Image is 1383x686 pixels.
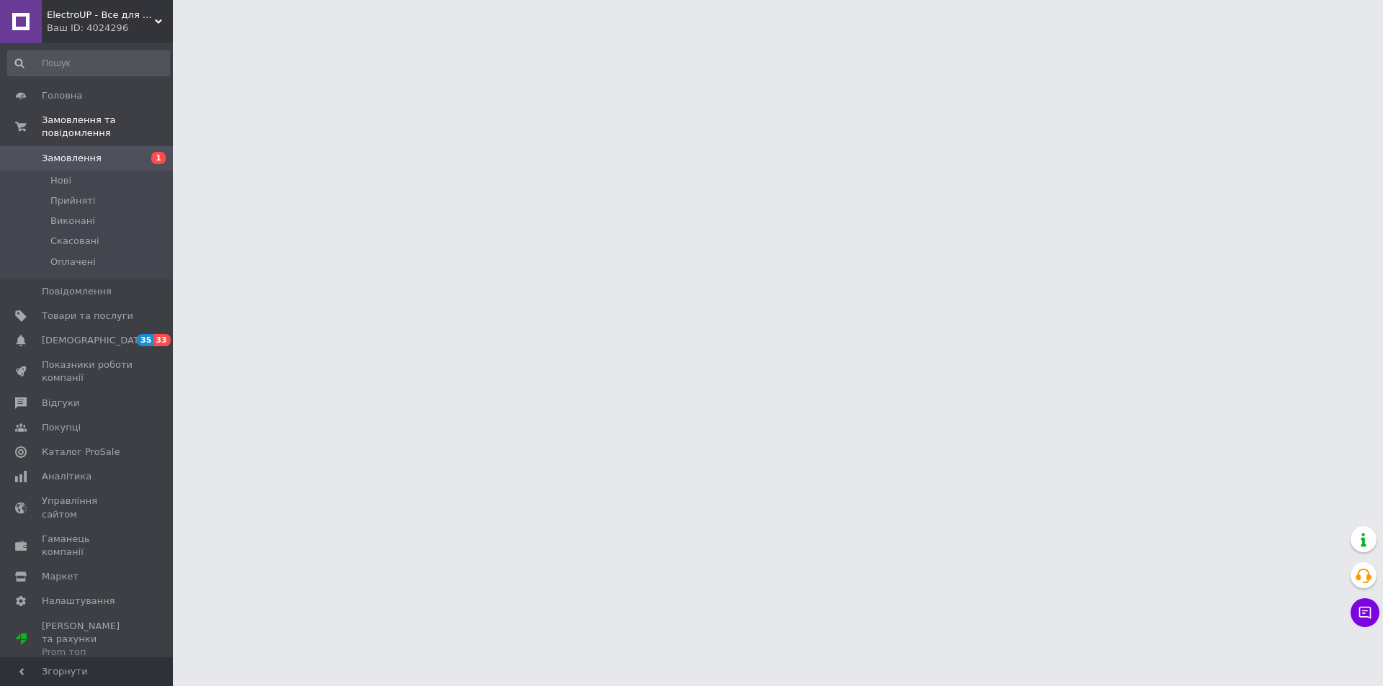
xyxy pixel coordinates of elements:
[42,595,115,608] span: Налаштування
[50,256,96,268] span: Оплачені
[7,50,170,76] input: Пошук
[42,495,133,520] span: Управління сайтом
[47,9,155,22] span: ElectroUP - Все для електромобілів
[42,152,102,165] span: Замовлення
[1351,598,1379,627] button: Чат з покупцем
[42,358,133,384] span: Показники роботи компанії
[42,620,133,659] span: [PERSON_NAME] та рахунки
[151,152,166,164] span: 1
[42,89,82,102] span: Головна
[137,334,153,346] span: 35
[50,174,71,187] span: Нові
[50,194,95,207] span: Прийняті
[50,215,95,227] span: Виконані
[42,310,133,322] span: Товари та послуги
[42,570,79,583] span: Маркет
[153,334,170,346] span: 33
[42,470,91,483] span: Аналітика
[42,421,81,434] span: Покупці
[42,646,133,659] div: Prom топ
[50,235,99,248] span: Скасовані
[42,397,79,410] span: Відгуки
[42,285,112,298] span: Повідомлення
[42,114,173,140] span: Замовлення та повідомлення
[42,446,120,459] span: Каталог ProSale
[42,334,148,347] span: [DEMOGRAPHIC_DATA]
[47,22,173,35] div: Ваш ID: 4024296
[42,533,133,559] span: Гаманець компанії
